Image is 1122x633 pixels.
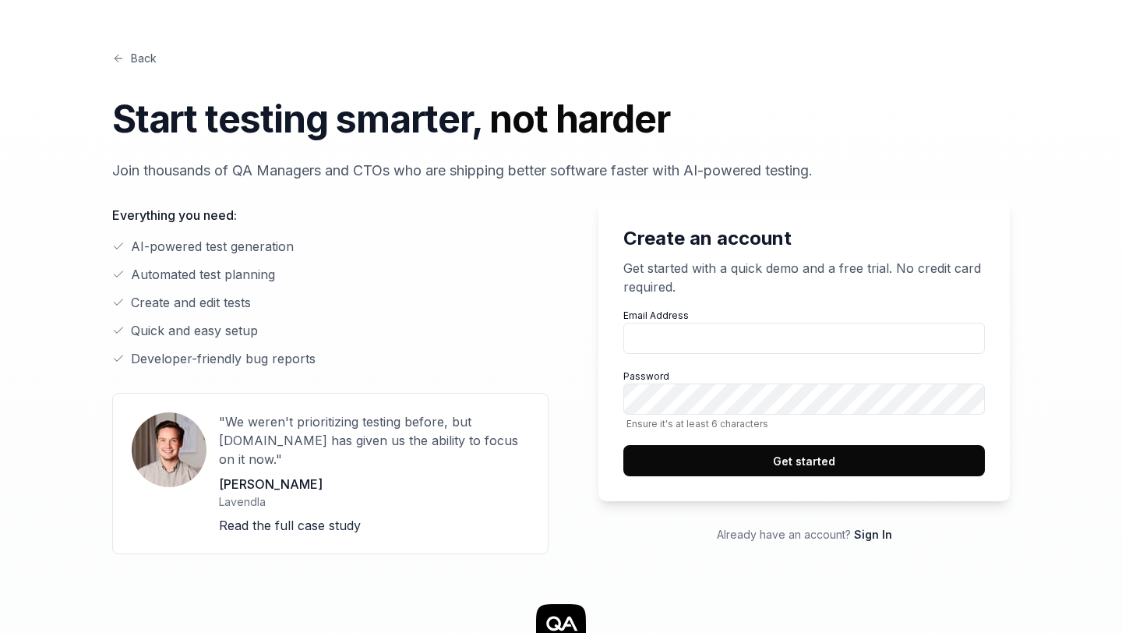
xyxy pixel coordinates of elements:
img: User avatar [132,412,206,487]
label: Password [623,370,985,430]
span: Ensure it's at least 6 characters [623,418,985,430]
p: Join thousands of QA Managers and CTOs who are shipping better software faster with AI-powered te... [112,160,1010,181]
h2: Create an account [623,225,985,253]
p: Lavendla [219,493,529,510]
label: Email Address [623,309,985,354]
p: [PERSON_NAME] [219,475,529,493]
button: Get started [623,445,985,476]
a: Sign In [854,528,892,541]
li: Developer-friendly bug reports [112,349,549,368]
li: AI-powered test generation [112,237,549,256]
li: Create and edit tests [112,293,549,312]
a: Read the full case study [219,518,361,533]
input: Email Address [623,323,985,354]
p: Everything you need: [112,206,549,225]
span: not harder [489,96,669,142]
a: Back [112,50,157,66]
p: "We weren't prioritizing testing before, but [DOMAIN_NAME] has given us the ability to focus on i... [219,412,529,469]
li: Automated test planning [112,265,549,284]
li: Quick and easy setup [112,321,549,340]
p: Get started with a quick demo and a free trial. No credit card required. [623,259,985,296]
input: PasswordEnsure it's at least 6 characters [623,384,985,415]
p: Already have an account? [598,526,1010,543]
h1: Start testing smarter, [112,91,1010,147]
